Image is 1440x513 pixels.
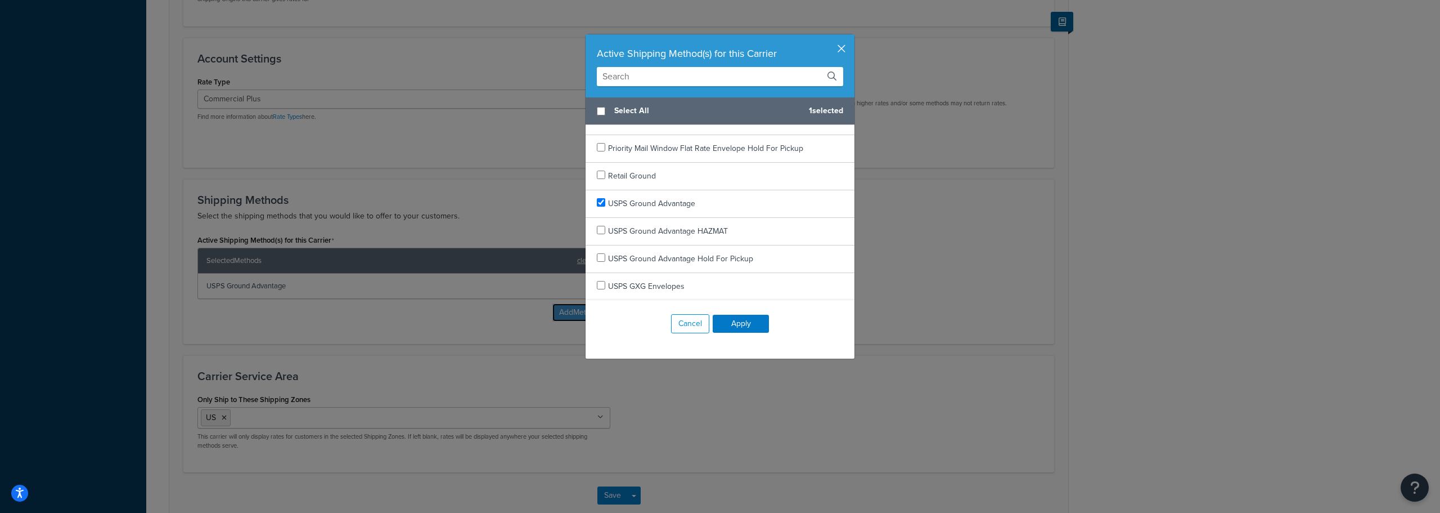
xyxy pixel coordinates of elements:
span: USPS Ground Advantage HAZMAT [608,225,728,237]
span: Priority Mail Window Flat Rate Envelope Hold For Pickup [608,142,803,154]
span: USPS Ground Advantage [608,198,695,209]
div: Active Shipping Method(s) for this Carrier [597,46,843,61]
div: 1 selected [586,97,854,125]
button: Apply [713,315,769,333]
span: Select All [614,103,800,119]
span: USPS Ground Advantage Hold For Pickup [608,253,753,265]
span: USPS GXG Envelopes [608,280,685,292]
span: Retail Ground [608,170,656,182]
button: Cancel [671,314,709,333]
input: Search [597,67,843,86]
